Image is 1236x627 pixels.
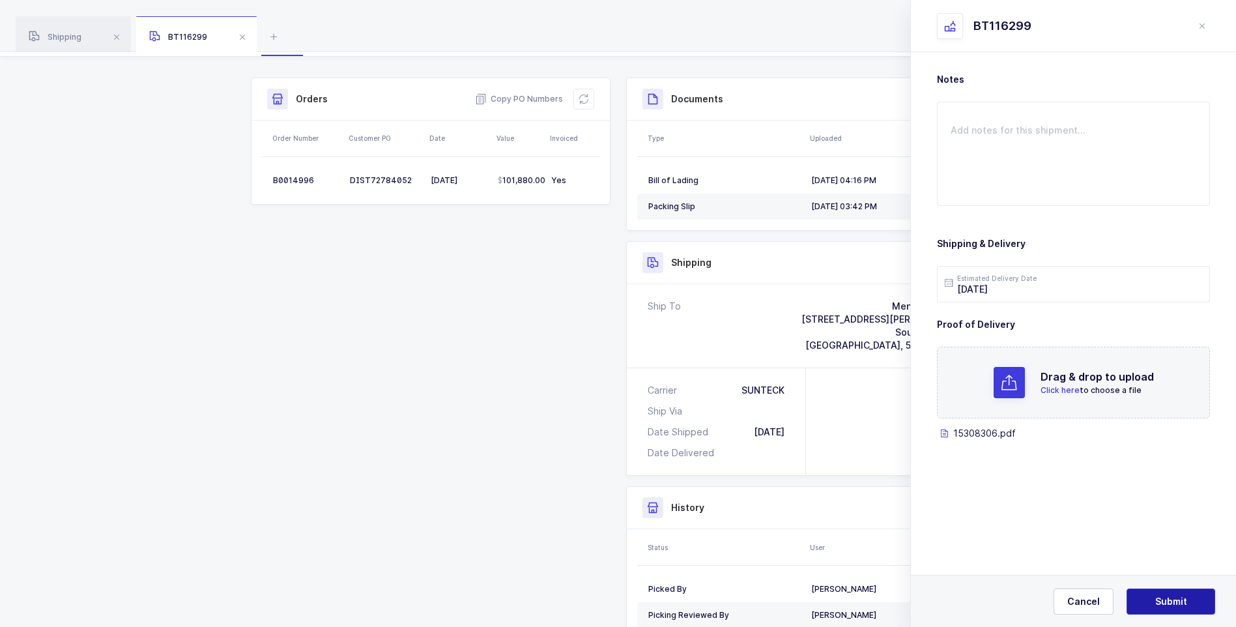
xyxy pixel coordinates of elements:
[349,133,422,143] div: Customer PO
[754,426,784,439] div: [DATE]
[1054,589,1114,615] button: Cancel
[973,18,1031,34] div: BT116299
[801,313,964,326] div: [STREET_ADDRESS][PERSON_NAME]
[648,201,801,212] div: Packing Slip
[648,426,713,439] div: Date Shipped
[648,446,719,459] div: Date Delivered
[648,133,802,143] div: Type
[296,93,328,106] h3: Orders
[429,133,489,143] div: Date
[671,256,711,269] h3: Shipping
[805,340,964,351] span: [GEOGRAPHIC_DATA], 54703-9604
[1041,385,1080,395] span: Click here
[811,175,964,186] div: [DATE] 04:16 PM
[811,610,964,620] div: [PERSON_NAME]
[811,201,964,212] div: [DATE] 03:42 PM
[648,175,801,186] div: Bill of Lading
[648,610,801,620] div: Picking Reviewed By
[475,93,563,106] button: Copy PO Numbers
[648,542,802,553] div: Status
[1041,369,1154,385] h2: Drag & drop to upload
[937,425,1184,442] a: 15308306.pdf
[811,584,964,594] div: [PERSON_NAME]
[937,237,1210,250] h3: Shipping & Delivery
[801,300,964,313] div: Menards (3039)
[29,32,81,42] span: Shipping
[648,405,687,418] div: Ship Via
[1194,18,1210,34] button: close drawer
[1041,385,1154,396] p: to choose a file
[551,175,566,185] span: Yes
[149,32,207,42] span: BT116299
[550,133,596,143] div: Invoiced
[1127,589,1215,615] button: Submit
[810,133,971,143] div: Uploaded
[431,175,487,186] div: [DATE]
[937,318,1210,331] h3: Proof of Delivery
[937,73,1210,86] h3: Notes
[648,384,682,397] div: Carrier
[671,93,723,106] h3: Documents
[671,501,704,514] h3: History
[648,300,681,352] div: Ship To
[741,384,784,397] div: SUNTECK
[496,133,542,143] div: Value
[648,584,801,594] div: Picked By
[498,175,545,186] span: 101,880.00
[810,542,971,553] div: User
[272,133,341,143] div: Order Number
[350,175,420,186] div: DIST72784052
[1067,595,1100,608] span: Cancel
[1155,595,1187,608] span: Submit
[273,175,339,186] div: B0014996
[801,326,964,339] div: South Entrance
